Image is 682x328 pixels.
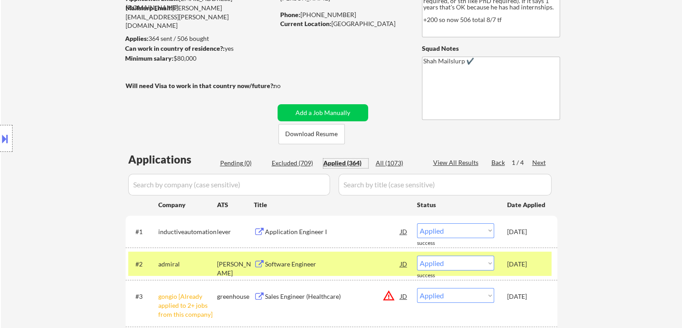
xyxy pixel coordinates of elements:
div: [PERSON_NAME][EMAIL_ADDRESS][PERSON_NAME][DOMAIN_NAME] [126,4,274,30]
div: ATS [217,200,254,209]
div: [GEOGRAPHIC_DATA] [280,19,407,28]
div: View All Results [433,158,481,167]
button: Download Resume [278,124,345,144]
button: warning_amber [382,289,395,302]
div: Excluded (709) [272,159,317,168]
input: Search by company (case sensitive) [128,174,330,195]
div: Applied (364) [323,159,368,168]
div: no [274,81,299,90]
strong: Current Location: [280,20,331,27]
div: JD [400,256,408,272]
div: inductiveautomation [158,227,217,236]
div: [DATE] [507,292,547,301]
div: Pending (0) [220,159,265,168]
div: Application Engineer I [265,227,400,236]
div: JD [400,223,408,239]
div: Applications [128,154,217,165]
button: Add a Job Manually [278,104,368,121]
div: Software Engineer [265,260,400,269]
div: Title [254,200,408,209]
div: Sales Engineer (Healthcare) [265,292,400,301]
input: Search by title (case sensitive) [339,174,552,195]
div: gongio [Already applied to 2+ jobs from this company] [158,292,217,319]
div: Date Applied [507,200,547,209]
strong: Will need Visa to work in that country now/future?: [126,82,275,89]
div: 364 sent / 506 bought [125,34,274,43]
div: success [417,272,453,279]
div: Squad Notes [422,44,560,53]
div: Next [532,158,547,167]
div: Back [491,158,506,167]
strong: Minimum salary: [125,54,174,62]
div: [DATE] [507,260,547,269]
strong: Can work in country of residence?: [125,44,225,52]
div: lever [217,227,254,236]
strong: Applies: [125,35,148,42]
div: success [417,239,453,247]
div: Company [158,200,217,209]
strong: Mailslurp Email: [126,4,172,12]
div: 1 / 4 [512,158,532,167]
div: $80,000 [125,54,274,63]
div: admiral [158,260,217,269]
div: [PHONE_NUMBER] [280,10,407,19]
div: All (1073) [376,159,421,168]
strong: Phone: [280,11,300,18]
div: #2 [135,260,151,269]
div: #1 [135,227,151,236]
div: yes [125,44,272,53]
div: JD [400,288,408,304]
div: greenhouse [217,292,254,301]
div: [PERSON_NAME] [217,260,254,277]
div: #3 [135,292,151,301]
div: Status [417,196,494,213]
div: [DATE] [507,227,547,236]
